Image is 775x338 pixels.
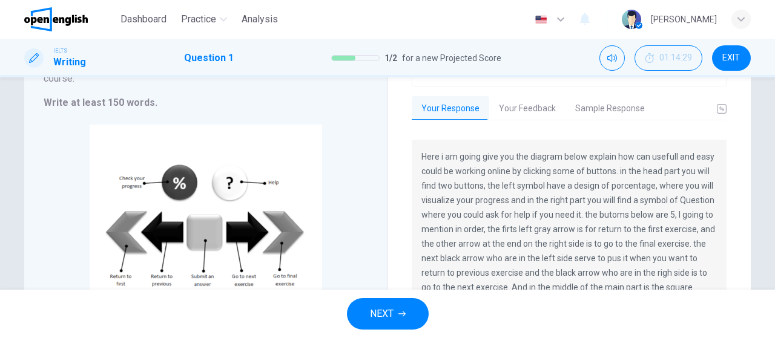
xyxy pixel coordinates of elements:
button: Dashboard [116,8,171,30]
span: 01:14:29 [659,53,692,63]
span: Analysis [242,12,278,27]
button: Practice [176,8,232,30]
img: Profile picture [622,10,641,29]
h1: Writing [53,55,86,70]
button: Your Feedback [489,96,566,122]
button: Analysis [237,8,283,30]
span: for a new Projected Score [402,51,501,65]
button: Your Response [412,96,489,122]
h1: Question 1 [184,51,234,65]
img: en [533,15,549,24]
strong: Write at least 150 words. [44,97,157,108]
span: IELTS [53,47,67,55]
div: Mute [599,45,625,71]
div: basic tabs example [412,96,727,122]
div: [PERSON_NAME] [651,12,717,27]
span: EXIT [722,53,740,63]
button: NEXT [347,298,429,330]
span: 1 / 2 [384,51,397,65]
a: OpenEnglish logo [24,7,116,31]
span: Practice [181,12,216,27]
span: Dashboard [120,12,167,27]
img: OpenEnglish logo [24,7,88,31]
button: 01:14:29 [635,45,702,71]
span: NEXT [370,305,394,322]
div: Hide [635,45,702,71]
button: Sample Response [566,96,655,122]
button: EXIT [712,45,751,71]
p: Here i am going give you the diagram below explain how can usefull and easy could be working onli... [421,149,717,309]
